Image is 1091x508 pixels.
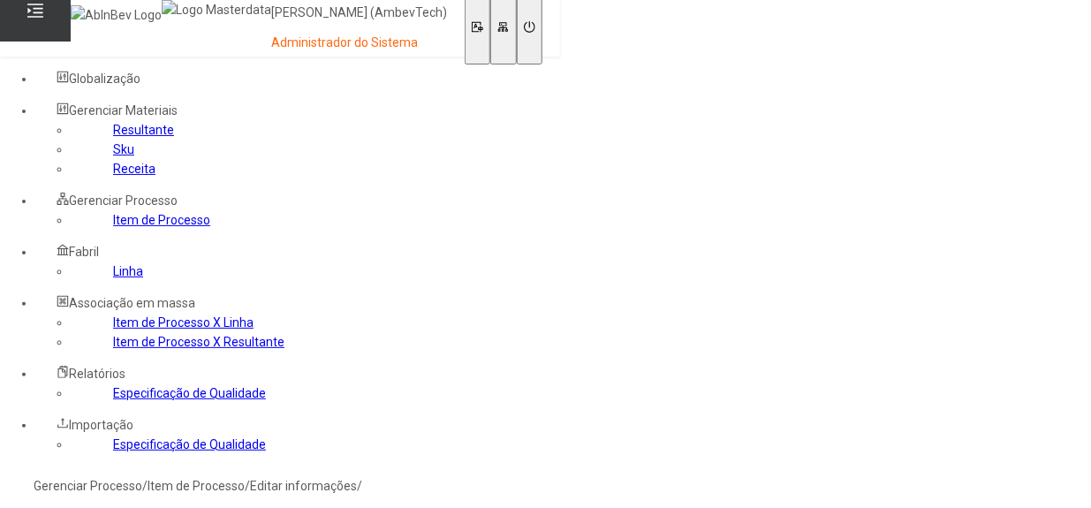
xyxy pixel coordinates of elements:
a: Editar informações [250,479,357,493]
span: Globalização [69,72,140,86]
a: Gerenciar Processo [34,479,142,493]
span: Fabril [69,245,99,259]
a: Sku [113,142,134,156]
span: Importação [69,418,133,432]
a: Item de Processo X Resultante [113,335,284,349]
img: AbInBev Logo [71,5,162,25]
a: Resultante [113,123,174,137]
p: [PERSON_NAME] (AmbevTech) [271,4,447,22]
p: Administrador do Sistema [271,34,447,52]
nz-breadcrumb-separator: / [142,479,148,493]
span: Relatórios [69,367,125,381]
span: Gerenciar Materiais [69,103,178,118]
a: Especificação de Qualidade [113,386,266,400]
a: Item de Processo X Linha [113,315,254,330]
span: Associação em massa [69,296,195,310]
nz-breadcrumb-separator: / [245,479,250,493]
nz-breadcrumb-separator: / [357,479,362,493]
span: Gerenciar Processo [69,193,178,208]
a: Item de Processo [113,213,210,227]
a: Especificação de Qualidade [113,437,266,451]
a: Linha [113,264,143,278]
a: Item de Processo [148,479,245,493]
a: Receita [113,162,155,176]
